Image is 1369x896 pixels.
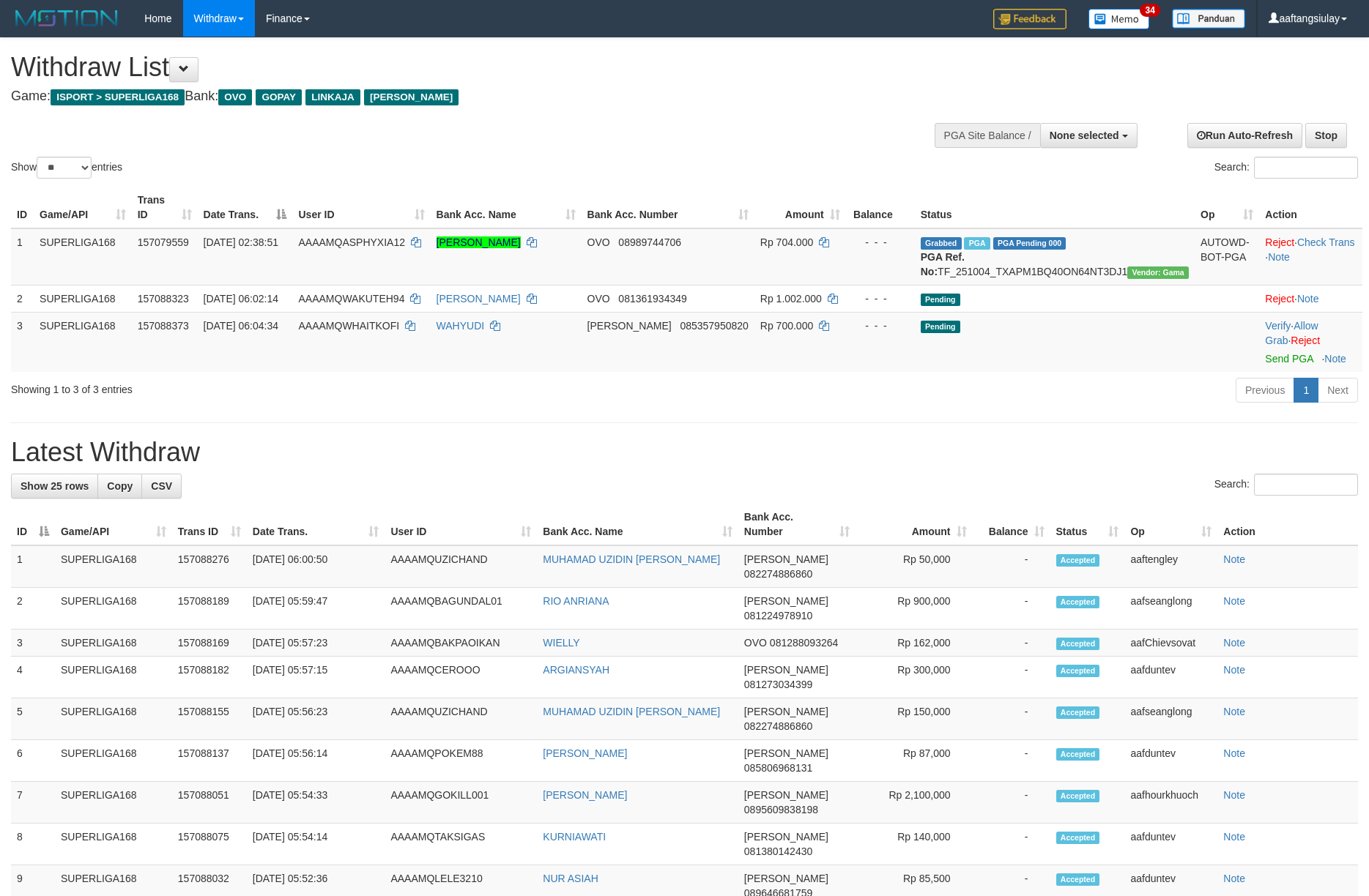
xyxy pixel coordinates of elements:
[1223,747,1245,759] a: Note
[1056,832,1100,844] span: Accepted
[738,504,856,545] th: Bank Acc. Number: activate to sort column ascending
[437,293,521,305] a: [PERSON_NAME]
[1195,228,1259,285] td: AUTOWD-BOT-PGA
[11,89,898,104] h4: Game: Bank:
[1056,596,1100,608] span: Accepted
[744,804,818,815] span: Copy 0895609838198 to clipboard
[11,53,898,82] h1: Withdraw List
[1124,657,1217,698] td: aafduntev
[55,740,172,782] td: SUPERLIGA168
[618,236,681,248] span: Copy 08989744706 to clipboard
[744,679,812,690] span: Copy 081273034399 to clipboard
[744,845,812,857] span: Copy 081380142430 to clipboard
[1124,740,1217,782] td: aafduntev
[172,740,247,782] td: 157088137
[1056,873,1100,886] span: Accepted
[543,873,598,884] a: NUR ASIAH
[55,504,172,545] th: Game/API: activate to sort column ascending
[1056,665,1100,677] span: Accepted
[543,706,720,717] a: MUHAMAD UZIDIN [PERSON_NAME]
[385,657,537,698] td: AAAAMQCEROOO
[754,187,846,228] th: Amount: activate to sort column ascending
[204,293,278,305] span: [DATE] 06:02:14
[1236,378,1294,403] a: Previous
[744,568,812,580] span: Copy 082274886860 to clipboard
[1187,123,1302,148] a: Run Auto-Refresh
[385,782,537,824] td: AAAAMQGOKILL001
[935,123,1040,148] div: PGA Site Balance /
[1265,320,1318,346] span: ·
[973,740,1050,782] td: -
[385,504,537,545] th: User ID: activate to sort column ascending
[1214,157,1358,179] label: Search:
[921,237,962,250] span: Grabbed
[55,657,172,698] td: SUPERLIGA168
[1056,748,1100,761] span: Accepted
[1056,638,1100,650] span: Accepted
[744,595,828,607] span: [PERSON_NAME]
[364,89,459,105] span: [PERSON_NAME]
[385,630,537,657] td: AAAAMQBAKPAOIKAN
[744,720,812,732] span: Copy 082274886860 to clipboard
[298,236,405,248] span: AAAAMQASPHYXIA12
[1172,9,1245,29] img: panduan.png
[385,824,537,865] td: AAAAMQTAKSIGAS
[204,236,278,248] span: [DATE] 02:38:51
[11,698,55,740] td: 5
[852,235,909,250] div: - - -
[55,698,172,740] td: SUPERLIGA168
[298,293,404,305] span: AAAAMQWAKUTEH94
[915,187,1195,228] th: Status
[856,782,973,824] td: Rp 2,100,000
[744,831,828,843] span: [PERSON_NAME]
[921,321,960,333] span: Pending
[1223,553,1245,565] a: Note
[1265,293,1294,305] a: Reject
[1254,474,1358,496] input: Search:
[852,291,909,306] div: - - -
[921,251,965,277] b: PGA Ref. No:
[1265,236,1294,248] a: Reject
[1056,790,1100,802] span: Accepted
[1056,706,1100,719] span: Accepted
[172,504,247,545] th: Trans ID: activate to sort column ascending
[744,747,828,759] span: [PERSON_NAME]
[11,157,122,179] label: Show entries
[1324,353,1346,365] a: Note
[1140,4,1160,17] span: 34
[744,789,828,801] span: [PERSON_NAME]
[1223,664,1245,676] a: Note
[543,553,720,565] a: MUHAMAD UZIDIN [PERSON_NAME]
[247,657,385,698] td: [DATE] 05:57:15
[34,228,132,285] td: SUPERLIGA168
[1297,236,1355,248] a: Check Trans
[1291,335,1320,346] a: Reject
[385,588,537,630] td: AAAAMQBAGUNDAL01
[744,706,828,717] span: [PERSON_NAME]
[431,187,582,228] th: Bank Acc. Name: activate to sort column ascending
[51,89,185,105] span: ISPORT > SUPERLIGA168
[11,824,55,865] td: 8
[964,237,990,250] span: Marked by aafandaneth
[1265,320,1318,346] a: Allow Grab
[744,637,767,649] span: OVO
[21,480,89,492] span: Show 25 rows
[247,782,385,824] td: [DATE] 05:54:33
[385,740,537,782] td: AAAAMQPOKEM88
[1223,595,1245,607] a: Note
[993,237,1066,250] span: PGA Pending
[846,187,915,228] th: Balance
[680,320,748,332] span: Copy 085357950820 to clipboard
[856,545,973,588] td: Rp 50,000
[151,480,172,492] span: CSV
[744,762,812,774] span: Copy 085806968131 to clipboard
[1254,157,1358,179] input: Search:
[760,293,822,305] span: Rp 1.002.000
[543,831,606,843] a: KURNIAWATI
[582,187,754,228] th: Bank Acc. Number: activate to sort column ascending
[11,504,55,545] th: ID: activate to sort column descending
[1223,831,1245,843] a: Note
[744,610,812,621] span: Copy 081224978910 to clipboard
[11,782,55,824] td: 7
[856,657,973,698] td: Rp 300,000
